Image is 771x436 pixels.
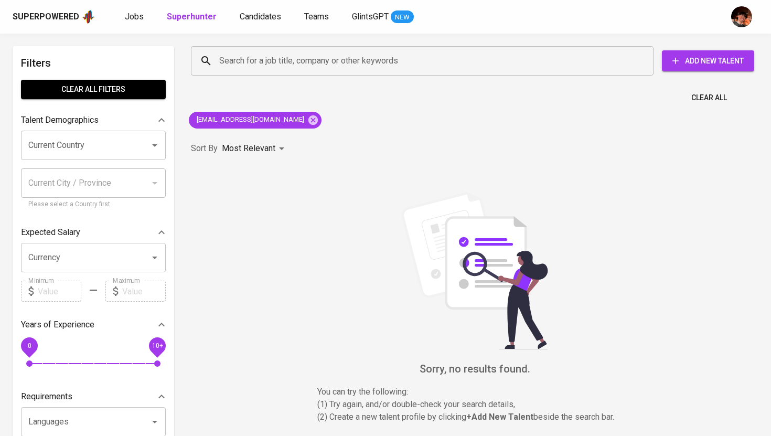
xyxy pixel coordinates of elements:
[21,114,99,126] p: Talent Demographics
[191,142,218,155] p: Sort By
[29,83,157,96] span: Clear All filters
[13,11,79,23] div: Superpowered
[21,226,80,239] p: Expected Salary
[240,10,283,24] a: Candidates
[167,12,217,22] b: Superhunter
[687,88,731,108] button: Clear All
[167,10,219,24] a: Superhunter
[352,10,414,24] a: GlintsGPT NEW
[13,9,95,25] a: Superpoweredapp logo
[21,110,166,131] div: Talent Demographics
[670,55,746,68] span: Add New Talent
[81,9,95,25] img: app logo
[21,314,166,335] div: Years of Experience
[396,192,553,349] img: file_searching.svg
[28,199,158,210] p: Please select a Country first
[189,112,322,129] div: [EMAIL_ADDRESS][DOMAIN_NAME]
[304,12,329,22] span: Teams
[125,12,144,22] span: Jobs
[304,10,331,24] a: Teams
[222,142,275,155] p: Most Relevant
[662,50,754,71] button: Add New Talent
[691,91,727,104] span: Clear All
[21,222,166,243] div: Expected Salary
[731,6,752,27] img: diemas@glints.com
[317,411,632,423] p: (2) Create a new talent profile by clicking beside the search bar.
[222,139,288,158] div: Most Relevant
[152,342,163,349] span: 10+
[122,281,166,302] input: Value
[391,12,414,23] span: NEW
[27,342,31,349] span: 0
[21,386,166,407] div: Requirements
[125,10,146,24] a: Jobs
[21,390,72,403] p: Requirements
[38,281,81,302] input: Value
[189,115,310,125] span: [EMAIL_ADDRESS][DOMAIN_NAME]
[147,138,162,153] button: Open
[21,55,166,71] h6: Filters
[352,12,389,22] span: GlintsGPT
[191,360,758,377] h6: Sorry, no results found.
[21,318,94,331] p: Years of Experience
[147,250,162,265] button: Open
[240,12,281,22] span: Candidates
[21,80,166,99] button: Clear All filters
[466,412,533,422] b: + Add New Talent
[147,414,162,429] button: Open
[317,398,632,411] p: (1) Try again, and/or double-check your search details,
[317,386,632,398] p: You can try the following :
